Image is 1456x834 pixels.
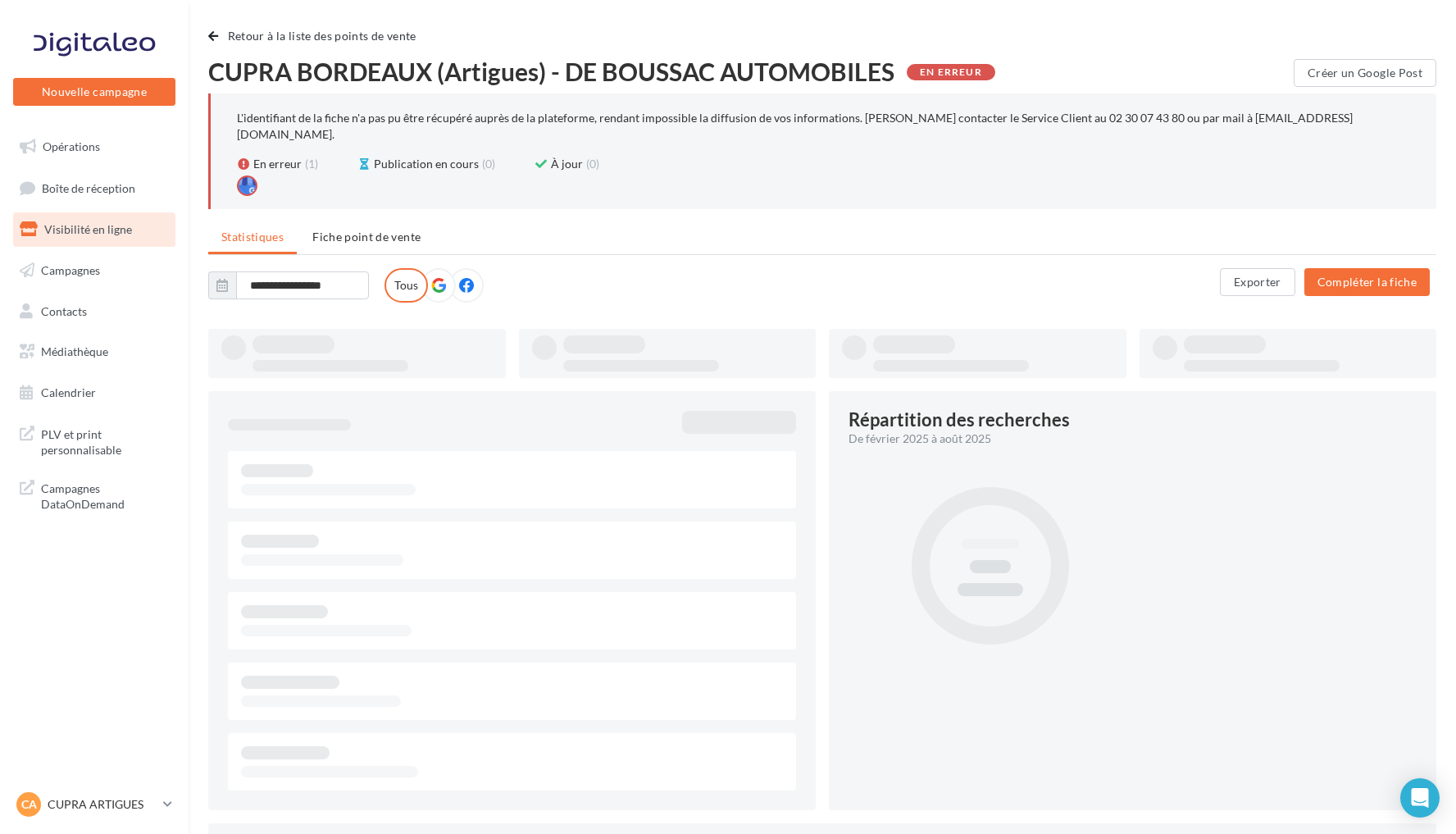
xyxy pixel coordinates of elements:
[48,796,157,813] p: CUPRA ARTIGUES
[42,180,135,194] span: Boîte de réception
[10,417,179,465] a: PLV et print personnalisable
[253,156,302,172] span: En erreur
[849,431,1404,447] div: De février 2025 à août 2025
[10,253,179,288] a: Campagnes
[237,111,1353,141] p: L'identifiant de la fiche n'a pas pu être récupéré auprès de la plateforme, rendant impossible la...
[312,230,421,244] span: Fiche point de vente
[13,78,175,106] button: Nouvelle campagne
[208,59,894,84] span: CUPRA BORDEAUX (Artigues) - DE BOUSSAC AUTOMOBILES
[21,796,37,813] span: CA
[41,423,169,458] span: PLV et print personnalisable
[10,294,179,329] a: Contacts
[10,335,179,369] a: Médiathèque
[41,385,96,399] span: Calendrier
[1294,59,1436,87] button: Créer un Google Post
[586,156,599,172] span: (0)
[41,263,100,277] span: Campagnes
[305,156,318,172] span: (1)
[1400,778,1440,818] div: Open Intercom Messenger
[907,64,995,80] div: En erreur
[10,471,179,519] a: Campagnes DataOnDemand
[1220,268,1295,296] button: Exporter
[10,376,179,410] a: Calendrier
[849,411,1070,429] div: Répartition des recherches
[1298,274,1436,288] a: Compléter la fiche
[384,268,428,303] label: Tous
[10,130,179,164] a: Opérations
[228,29,416,43] span: Retour à la liste des points de vente
[551,156,583,172] span: À jour
[10,212,179,247] a: Visibilité en ligne
[10,171,179,206] a: Boîte de réception
[43,139,100,153] span: Opérations
[208,26,423,46] button: Retour à la liste des points de vente
[374,156,479,172] span: Publication en cours
[1304,268,1430,296] button: Compléter la fiche
[41,344,108,358] span: Médiathèque
[44,222,132,236] span: Visibilité en ligne
[41,303,87,317] span: Contacts
[482,156,495,172] span: (0)
[13,789,175,820] a: CA CUPRA ARTIGUES
[41,477,169,513] span: Campagnes DataOnDemand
